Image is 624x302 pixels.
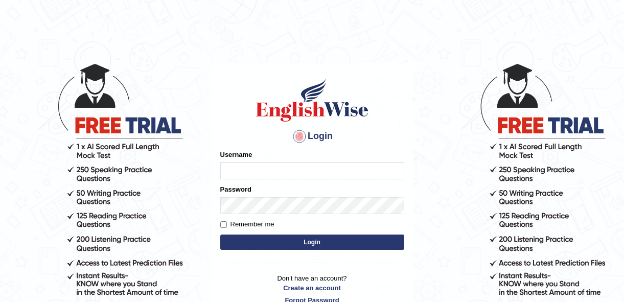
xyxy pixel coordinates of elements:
[220,235,404,250] button: Login
[220,128,404,145] h4: Login
[254,77,371,123] img: Logo of English Wise sign in for intelligent practice with AI
[220,150,252,159] label: Username
[220,184,251,194] label: Password
[220,219,274,229] label: Remember me
[220,283,404,293] a: Create an account
[220,221,227,228] input: Remember me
